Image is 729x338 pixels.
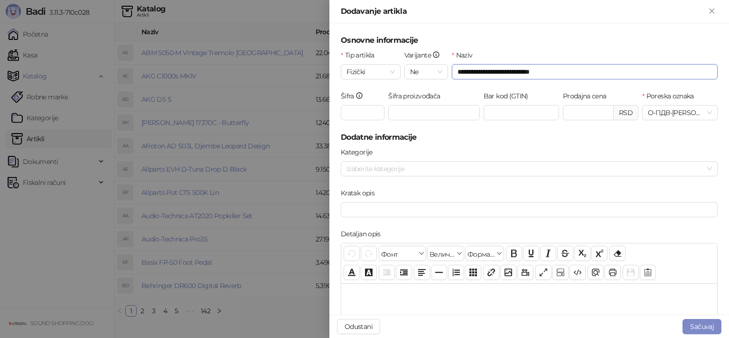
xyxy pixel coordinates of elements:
[535,265,551,280] button: Приказ преко целог екрана
[588,265,604,280] button: Преглед
[500,265,516,280] button: Слика
[563,91,612,101] label: Prodajna cena
[427,246,464,261] button: Величина
[517,265,533,280] button: Видео
[410,65,442,79] span: Ne
[341,202,718,217] input: Kratak opis
[484,105,559,120] input: Bar kod (GTIN)
[452,64,718,79] input: Naziv
[570,265,586,280] button: Приказ кода
[379,246,426,261] button: Фонт
[396,265,412,280] button: Увлачење
[642,91,700,101] label: Poreska oznaka
[361,265,377,280] button: Боја позадине
[591,246,607,261] button: Експонент
[523,246,539,261] button: Подвучено
[540,246,556,261] button: Искошено
[341,188,380,198] label: Kratak opis
[465,246,504,261] button: Формати
[431,265,447,280] button: Хоризонтална линија
[557,246,573,261] button: Прецртано
[483,265,499,280] button: Веза
[341,6,706,17] div: Dodavanje artikla
[465,265,481,280] button: Табела
[552,265,569,280] button: Прикажи блокове
[414,265,430,280] button: Поравнање
[346,65,395,79] span: Fizički
[614,105,638,120] div: RSD
[344,265,360,280] button: Боја текста
[341,147,378,157] label: Kategorije
[337,319,380,334] button: Odustani
[484,91,534,101] label: Bar kod (GTIN)
[341,229,386,239] label: Detaljan opis
[452,50,478,60] label: Naziv
[341,132,718,143] h5: Dodatne informacije
[640,265,656,280] button: Шаблон
[341,50,380,60] label: Tip artikla
[574,246,590,261] button: Индексирано
[404,50,446,60] label: Varijante
[609,246,626,261] button: Уклони формат
[341,35,718,46] h5: Osnovne informacije
[448,265,464,280] button: Листа
[361,246,377,261] button: Понови
[648,106,712,120] span: О-ПДВ - [PERSON_NAME] ( 20,00 %)
[388,105,480,120] input: Šifra proizvođača
[379,265,395,280] button: Извлачење
[506,246,522,261] button: Подебљано
[388,91,446,101] label: Šifra proizvođača
[344,246,360,261] button: Поврати
[682,319,721,334] button: Sačuvaj
[605,265,621,280] button: Штампај
[623,265,639,280] button: Сачувај
[706,6,718,17] button: Zatvori
[341,91,369,101] label: Šifra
